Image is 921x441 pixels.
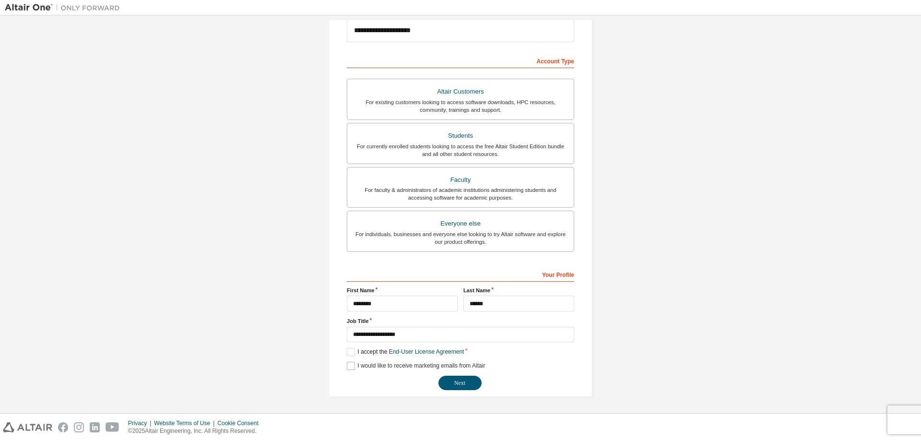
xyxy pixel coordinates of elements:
[3,422,52,432] img: altair_logo.svg
[438,376,482,390] button: Next
[353,98,568,114] div: For existing customers looking to access software downloads, HPC resources, community, trainings ...
[90,422,100,432] img: linkedin.svg
[353,85,568,98] div: Altair Customers
[347,286,458,294] label: First Name
[58,422,68,432] img: facebook.svg
[353,230,568,246] div: For individuals, businesses and everyone else looking to try Altair software and explore our prod...
[217,419,264,427] div: Cookie Consent
[347,317,574,325] label: Job Title
[347,348,464,356] label: I accept the
[128,427,264,435] p: © 2025 Altair Engineering, Inc. All Rights Reserved.
[5,3,125,12] img: Altair One
[347,266,574,282] div: Your Profile
[347,53,574,68] div: Account Type
[154,419,217,427] div: Website Terms of Use
[353,143,568,158] div: For currently enrolled students looking to access the free Altair Student Edition bundle and all ...
[353,173,568,187] div: Faculty
[353,186,568,202] div: For faculty & administrators of academic institutions administering students and accessing softwa...
[74,422,84,432] img: instagram.svg
[106,422,119,432] img: youtube.svg
[347,362,485,370] label: I would like to receive marketing emails from Altair
[353,129,568,143] div: Students
[353,217,568,230] div: Everyone else
[463,286,574,294] label: Last Name
[389,348,464,355] a: End-User License Agreement
[128,419,154,427] div: Privacy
